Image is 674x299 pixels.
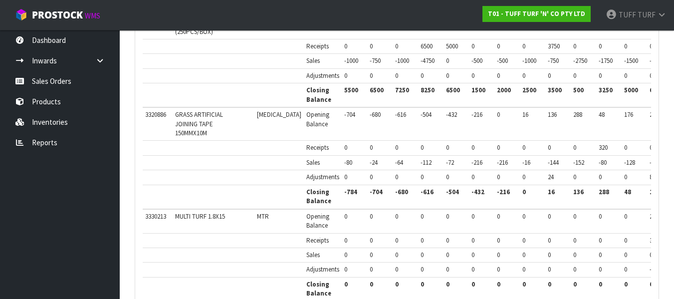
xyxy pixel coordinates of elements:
[650,265,661,274] span: -270
[599,188,609,196] span: 288
[573,71,576,80] span: 0
[446,173,449,181] span: 0
[143,107,173,141] td: 3320886
[624,212,627,221] span: 0
[573,42,576,50] span: 0
[497,212,500,221] span: 0
[471,42,474,50] span: 0
[344,110,355,119] span: -704
[650,173,653,181] span: 8
[599,143,608,152] span: 320
[344,236,347,245] span: 0
[446,86,460,94] span: 6500
[599,173,602,181] span: 0
[650,251,653,259] span: 0
[421,143,424,152] span: 0
[15,8,27,21] img: cube-alt.png
[573,56,587,65] span: -2750
[573,86,584,94] span: 500
[497,86,511,94] span: 2000
[304,263,342,277] td: Adjustments
[446,280,449,289] span: 0
[522,42,525,50] span: 0
[370,143,373,152] span: 0
[497,265,500,274] span: 0
[471,158,482,167] span: -216
[624,56,638,65] span: -1500
[619,10,656,19] span: TUFF TURF
[446,143,449,152] span: 0
[497,236,500,245] span: 0
[650,158,658,167] span: -96
[395,280,399,289] span: 0
[395,188,408,196] span: -680
[522,188,526,196] span: 0
[599,158,607,167] span: -80
[421,71,424,80] span: 0
[421,173,424,181] span: 0
[344,173,347,181] span: 0
[497,56,508,65] span: -500
[471,280,475,289] span: 0
[522,212,525,221] span: 0
[344,188,357,196] span: -784
[650,110,659,119] span: 264
[344,265,347,274] span: 0
[522,265,525,274] span: 0
[446,251,449,259] span: 0
[548,212,551,221] span: 0
[344,86,358,94] span: 5500
[599,265,602,274] span: 0
[344,251,347,259] span: 0
[395,236,398,245] span: 0
[548,236,551,245] span: 0
[599,212,602,221] span: 0
[446,188,459,196] span: -504
[370,251,373,259] span: 0
[446,56,449,65] span: 0
[370,42,373,50] span: 0
[471,265,474,274] span: 0
[548,173,554,181] span: 24
[599,71,602,80] span: 0
[548,42,560,50] span: 3750
[522,280,526,289] span: 0
[497,42,500,50] span: 0
[650,212,659,221] span: 240
[446,158,454,167] span: -72
[471,86,485,94] span: 1500
[471,110,482,119] span: -216
[32,8,83,21] span: ProStock
[650,143,653,152] span: 0
[344,280,348,289] span: 0
[573,265,576,274] span: 0
[488,9,585,18] strong: T01 - TUFF TURF 'N' CO PTY LTD
[573,251,576,259] span: 0
[624,71,627,80] span: 0
[548,143,551,152] span: 0
[548,280,551,289] span: 0
[548,158,559,167] span: -144
[395,71,398,80] span: 0
[573,110,582,119] span: 288
[344,158,352,167] span: -80
[497,173,500,181] span: 0
[395,173,398,181] span: 0
[304,141,342,155] td: Receipts
[624,280,628,289] span: 0
[85,11,100,20] small: WMS
[471,56,482,65] span: -500
[497,188,510,196] span: -216
[599,86,613,94] span: 3250
[573,173,576,181] span: 0
[650,56,664,65] span: -1000
[548,265,551,274] span: 0
[624,265,627,274] span: 0
[497,251,500,259] span: 0
[254,209,304,233] td: MTR
[370,265,373,274] span: 0
[370,86,384,94] span: 6500
[650,280,653,289] span: 0
[304,107,342,141] td: Opening Balance
[304,83,342,107] th: Closing Balance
